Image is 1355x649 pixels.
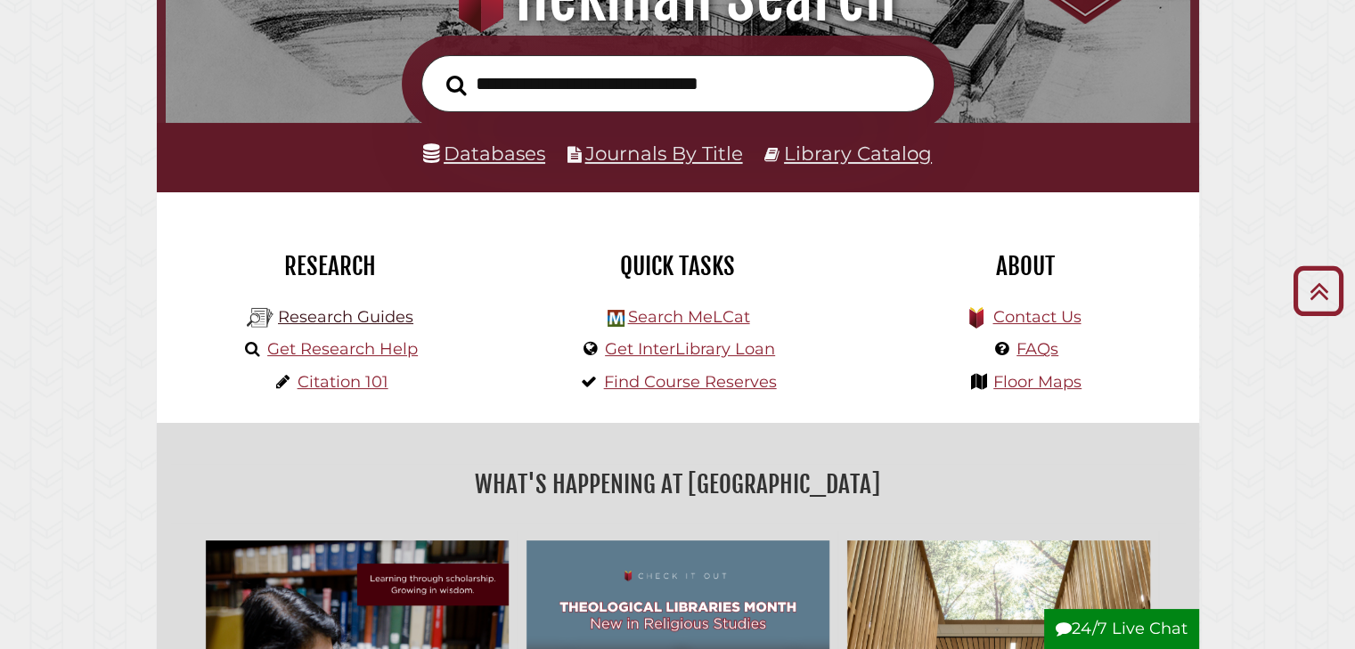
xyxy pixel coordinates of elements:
h2: Research [170,251,491,281]
a: Citation 101 [298,372,388,392]
button: Search [437,69,476,101]
a: Contact Us [992,307,1081,327]
img: Hekman Library Logo [608,310,624,327]
a: Get Research Help [267,339,418,359]
a: Floor Maps [993,372,1082,392]
a: Search MeLCat [627,307,749,327]
a: Find Course Reserves [604,372,777,392]
a: FAQs [1016,339,1058,359]
img: Hekman Library Logo [247,304,273,331]
a: Get InterLibrary Loan [605,339,775,359]
a: Back to Top [1286,276,1351,305]
a: Journals By Title [585,142,743,165]
i: Search [446,74,467,95]
h2: Quick Tasks [518,251,838,281]
h2: What's Happening at [GEOGRAPHIC_DATA] [170,464,1186,505]
a: Databases [423,142,545,165]
h2: About [865,251,1186,281]
a: Research Guides [278,307,413,327]
a: Library Catalog [784,142,932,165]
